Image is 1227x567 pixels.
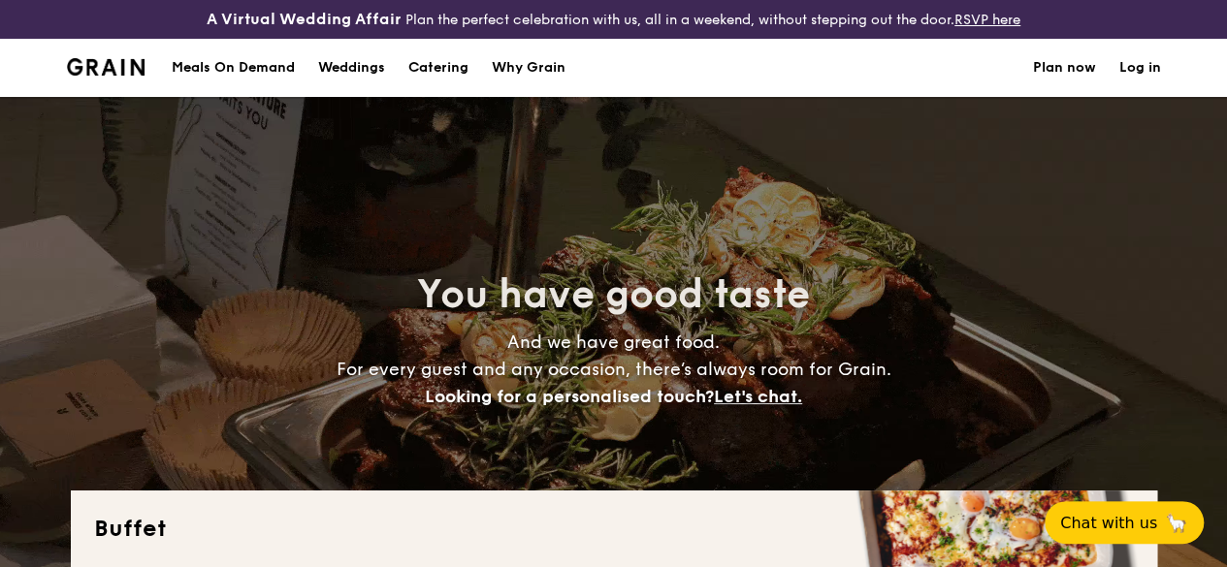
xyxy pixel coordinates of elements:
[207,8,402,31] h4: A Virtual Wedding Affair
[337,331,891,407] span: And we have great food. For every guest and any occasion, there’s always room for Grain.
[417,271,810,318] span: You have good taste
[172,39,295,97] div: Meals On Demand
[425,386,714,407] span: Looking for a personalised touch?
[318,39,385,97] div: Weddings
[1033,39,1096,97] a: Plan now
[397,39,480,97] a: Catering
[160,39,307,97] a: Meals On Demand
[67,58,145,76] img: Grain
[307,39,397,97] a: Weddings
[492,39,565,97] div: Why Grain
[714,386,802,407] span: Let's chat.
[1060,514,1157,532] span: Chat with us
[954,12,1020,28] a: RSVP here
[1119,39,1161,97] a: Log in
[1165,512,1188,534] span: 🦙
[408,39,468,97] h1: Catering
[205,8,1022,31] div: Plan the perfect celebration with us, all in a weekend, without stepping out the door.
[94,514,1134,545] h2: Buffet
[1045,501,1204,544] button: Chat with us🦙
[480,39,577,97] a: Why Grain
[67,58,145,76] a: Logotype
